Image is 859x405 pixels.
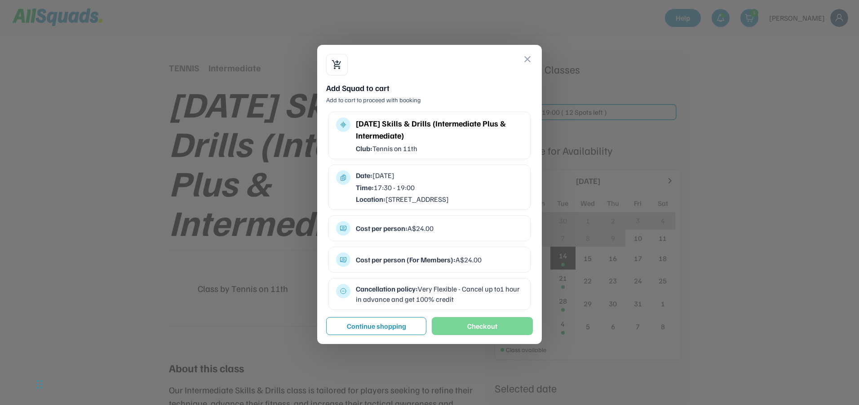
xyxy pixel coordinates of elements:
div: Very Flexible - Cancel up to1 hour in advance and get 100% credit [356,284,523,304]
div: [STREET_ADDRESS] [356,194,523,204]
strong: Location: [356,195,385,204]
strong: Date: [356,171,372,180]
button: Continue shopping [326,317,426,335]
div: [DATE] Skills & Drills (Intermediate Plus & Intermediate) [356,118,523,142]
button: shopping_cart_checkout [332,59,342,70]
div: 17:30 - 19:00 [356,183,523,192]
button: Checkout [432,317,533,335]
strong: Cancellation policy: [356,284,418,293]
button: close [522,54,533,65]
div: Add Squad to cart [326,83,533,94]
div: A$24.00 [356,223,523,233]
strong: Club: [356,144,372,153]
div: A$24.00 [356,255,523,265]
div: Add to cart to proceed with booking [326,96,533,105]
strong: Cost per person (For Members): [356,255,456,264]
div: Tennis on 11th [356,144,523,153]
strong: Cost per person: [356,224,407,233]
div: [DATE] [356,170,523,180]
strong: Time: [356,183,374,192]
button: multitrack_audio [340,121,347,128]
